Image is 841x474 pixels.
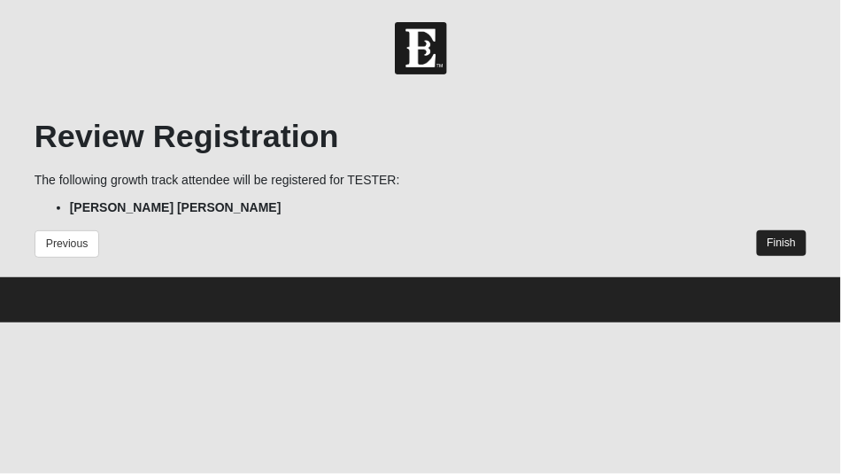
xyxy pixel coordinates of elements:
[35,117,807,155] h1: Review Registration
[35,171,807,190] p: The following growth track attendee will be registered for TESTER:
[395,22,447,74] img: Church of Eleven22 Logo
[757,230,807,256] button: Finish
[35,230,100,258] button: Previous
[70,200,282,214] strong: [PERSON_NAME] [PERSON_NAME]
